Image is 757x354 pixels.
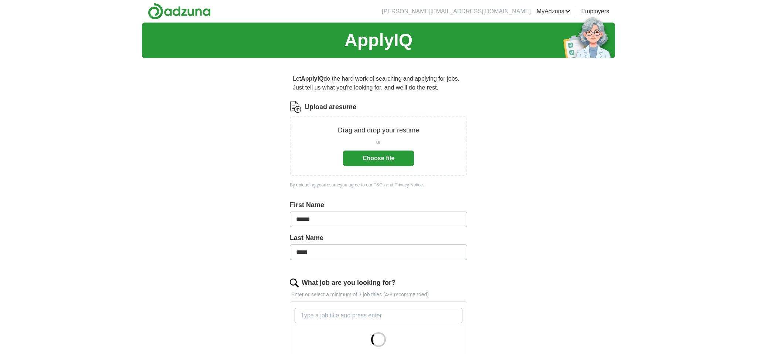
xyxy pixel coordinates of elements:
[344,27,413,54] h1: ApplyIQ
[374,182,385,188] a: T&Cs
[290,71,467,95] p: Let do the hard work of searching and applying for jobs. Just tell us what you're looking for, an...
[302,278,396,288] label: What job are you looking for?
[290,182,467,188] div: By uploading your resume you agree to our and .
[301,75,323,82] strong: ApplyIQ
[394,182,423,188] a: Privacy Notice
[305,102,356,112] label: Upload a resume
[338,125,419,135] p: Drag and drop your resume
[290,291,467,299] p: Enter or select a minimum of 3 job titles (4-8 recommended)
[343,151,414,166] button: Choose file
[290,101,302,113] img: CV Icon
[290,200,467,210] label: First Name
[581,7,609,16] a: Employers
[290,279,299,287] img: search.png
[537,7,571,16] a: MyAdzuna
[376,138,381,146] span: or
[382,7,531,16] li: [PERSON_NAME][EMAIL_ADDRESS][DOMAIN_NAME]
[295,308,462,323] input: Type a job title and press enter
[148,3,211,20] img: Adzuna logo
[290,233,467,243] label: Last Name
